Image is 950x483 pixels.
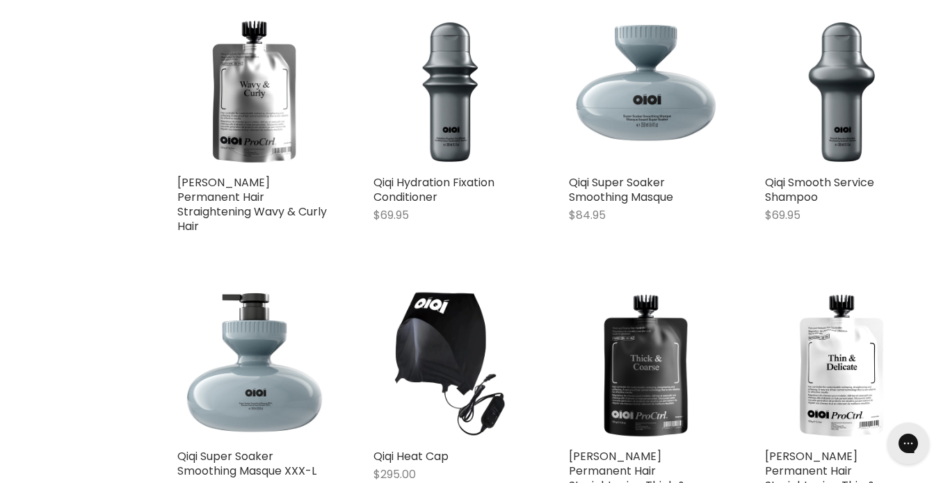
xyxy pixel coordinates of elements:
a: Qiqi Hydration Fixation Conditioner [373,174,494,205]
a: [PERSON_NAME] Permanent Hair Straightening Wavy & Curly Hair [177,174,327,234]
img: Qiqi Smooth Service Shampoo [765,15,919,169]
a: Qiqi Smooth Service Shampoo [765,174,874,205]
iframe: Gorgias live chat messenger [880,418,936,469]
span: $84.95 [569,207,606,223]
a: Qiqi Heat Cap [373,448,449,464]
img: Qiqi Super Soaker Smoothing Masque [569,15,723,169]
img: Qiqi Vega Permanent Hair Straightening Thin & Delicate Hair [765,288,919,442]
span: $69.95 [765,207,800,223]
img: Qiqi Vega Permanent Hair Straightening Thick & Coarse Hair [569,288,723,442]
img: Qiqi Vega Permanent Hair Straightening Wavy & Curly Hair [177,15,332,169]
a: Qiqi Super Soaker Smoothing Masque XXX-L [177,448,316,479]
img: Qiqi Heat Cap [373,288,528,442]
img: Qiqi Hydration Fixation Conditioner [373,15,528,169]
a: Qiqi Super Soaker Smoothing Masque [569,174,673,205]
img: Qiqi Super Soaker Smoothing Masque XXX-L [177,288,332,442]
span: $295.00 [373,466,416,482]
span: $69.95 [373,207,409,223]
